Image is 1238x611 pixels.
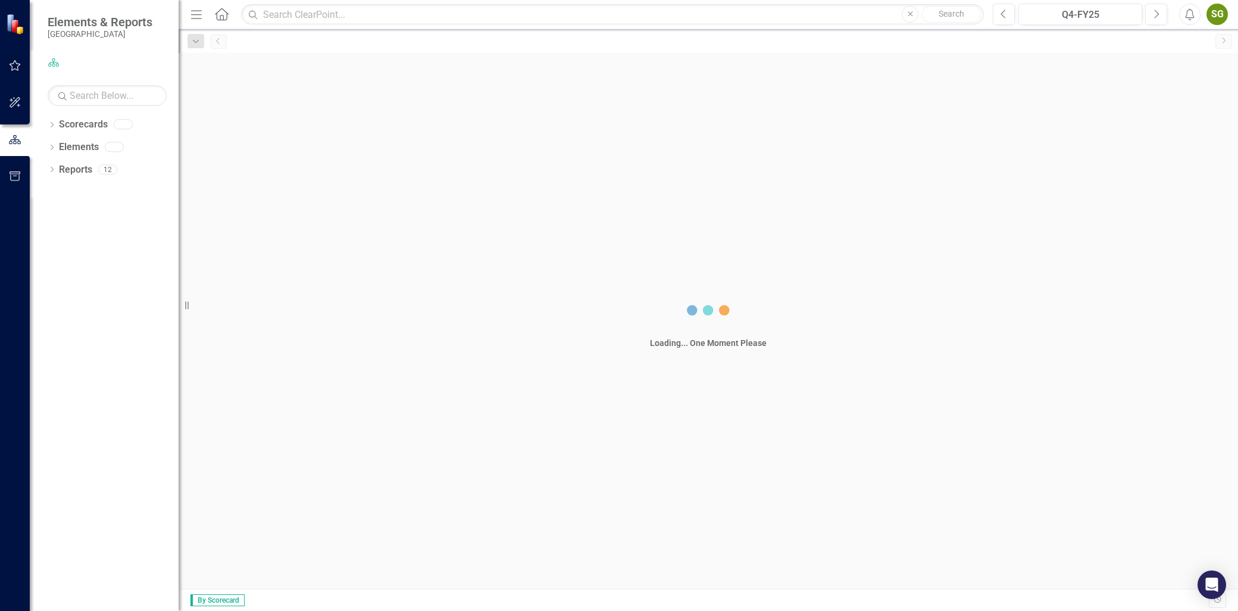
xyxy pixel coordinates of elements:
[59,163,92,177] a: Reports
[98,164,117,174] div: 12
[650,337,767,349] div: Loading... One Moment Please
[48,29,152,39] small: [GEOGRAPHIC_DATA]
[1198,571,1226,599] div: Open Intercom Messenger
[921,6,981,23] button: Search
[1206,4,1228,25] button: SG
[190,594,245,606] span: By Scorecard
[48,15,152,29] span: Elements & Reports
[59,141,99,154] a: Elements
[5,13,27,35] img: ClearPoint Strategy
[241,4,984,25] input: Search ClearPoint...
[1023,8,1138,22] div: Q4-FY25
[48,85,167,106] input: Search Below...
[59,118,108,132] a: Scorecards
[1018,4,1142,25] button: Q4-FY25
[939,9,964,18] span: Search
